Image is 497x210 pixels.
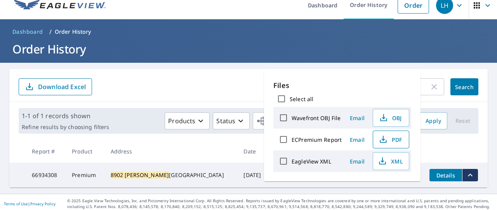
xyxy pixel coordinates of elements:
[4,201,28,207] a: Terms of Use
[216,116,235,126] p: Status
[345,134,370,146] button: Email
[111,171,169,179] mark: 8902 [PERSON_NAME]
[237,163,269,188] td: [DATE]
[22,111,109,120] p: 1-1 of 1 records shown
[373,131,409,148] button: PDF
[434,172,457,179] span: Details
[292,136,342,143] label: ECPremium Report
[55,28,91,36] p: Order History
[256,116,282,126] span: Orgs
[348,114,367,122] span: Email
[26,140,66,163] th: Report #
[111,171,231,179] div: [GEOGRAPHIC_DATA]
[292,114,341,122] label: Wavefront OBJ File
[4,201,56,206] p: |
[26,163,66,188] td: 66934308
[253,112,297,129] button: Orgs
[348,158,367,165] span: Email
[273,80,411,91] p: Files
[450,78,478,95] button: Search
[12,28,43,36] span: Dashboard
[67,198,493,210] p: © 2025 Eagle View Technologies, Inc. and Pictometry International Corp. All Rights Reserved. Repo...
[66,163,104,188] td: Premium
[378,135,403,144] span: PDF
[345,155,370,167] button: Email
[165,112,210,129] button: Products
[378,157,403,166] span: XML
[373,109,409,127] button: OBJ
[373,152,409,170] button: XML
[30,201,56,207] a: Privacy Policy
[66,140,104,163] th: Product
[19,78,92,95] button: Download Excel
[9,26,46,38] a: Dashboard
[237,140,269,163] th: Date
[49,27,52,36] li: /
[9,41,488,57] h1: Order History
[426,116,441,126] span: Apply
[290,95,313,103] label: Select all
[213,112,250,129] button: Status
[9,26,488,38] nav: breadcrumb
[429,169,462,181] button: detailsBtn-66934308
[462,169,478,181] button: filesDropdownBtn-66934308
[457,83,472,91] span: Search
[348,136,367,143] span: Email
[22,124,109,131] p: Refine results by choosing filters
[345,112,370,124] button: Email
[419,112,447,129] button: Apply
[104,140,238,163] th: Address
[38,83,86,91] p: Download Excel
[168,116,195,126] p: Products
[292,158,331,165] label: EagleView XML
[378,113,403,122] span: OBJ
